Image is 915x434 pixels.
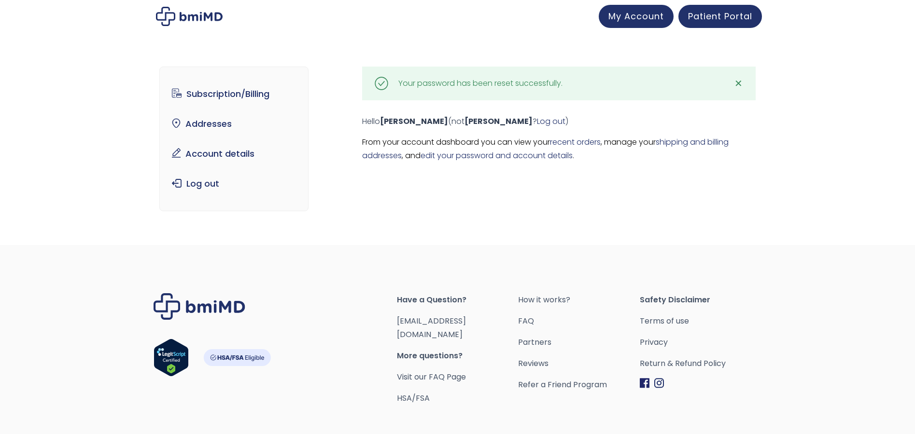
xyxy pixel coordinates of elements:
span: Patient Portal [688,10,752,22]
a: Addresses [167,114,301,134]
a: Return & Refund Policy [640,357,761,370]
span: My Account [608,10,664,22]
span: More questions? [397,349,519,363]
img: HSA-FSA [203,349,271,366]
p: Hello (not ? ) [362,115,756,128]
span: ✕ [734,77,743,90]
a: Terms of use [640,314,761,328]
a: Visit our FAQ Page [397,371,466,382]
nav: Account pages [159,67,309,211]
a: HSA/FSA [397,393,430,404]
a: Log out [537,116,565,127]
img: Facebook [640,378,649,388]
img: Verify Approval for www.bmimd.com [154,339,189,377]
strong: [PERSON_NAME] [380,116,448,127]
img: Instagram [654,378,664,388]
a: [EMAIL_ADDRESS][DOMAIN_NAME] [397,315,466,340]
a: My Account [599,5,674,28]
a: Reviews [518,357,640,370]
p: From your account dashboard you can view your , manage your , and . [362,136,756,163]
a: Patient Portal [678,5,762,28]
strong: [PERSON_NAME] [465,116,533,127]
a: edit your password and account details [421,150,573,161]
a: Partners [518,336,640,349]
a: FAQ [518,314,640,328]
img: Brand Logo [154,293,245,320]
a: ✕ [729,74,748,93]
span: Safety Disclaimer [640,293,761,307]
img: My account [156,7,223,26]
a: recent orders [550,136,601,148]
a: Log out [167,174,301,194]
a: Subscription/Billing [167,84,301,104]
a: How it works? [518,293,640,307]
a: Account details [167,144,301,164]
span: Have a Question? [397,293,519,307]
a: Refer a Friend Program [518,378,640,392]
a: Privacy [640,336,761,349]
div: Your password has been reset successfully. [398,77,563,90]
a: Verify LegitScript Approval for www.bmimd.com [154,339,189,381]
